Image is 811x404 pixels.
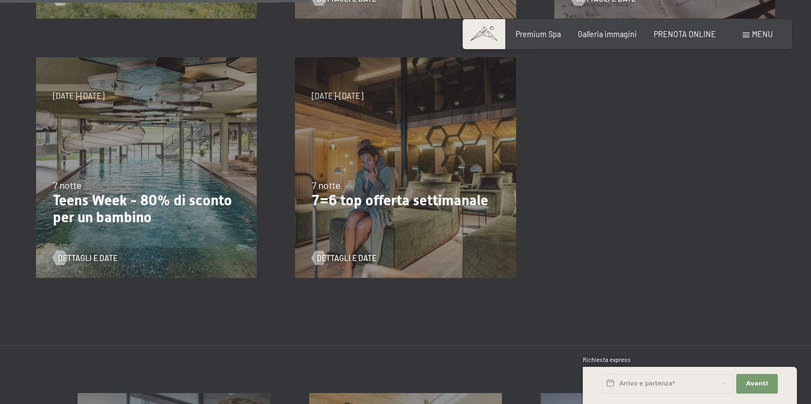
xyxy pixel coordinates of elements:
[312,253,376,264] a: Dettagli e Date
[53,179,81,191] span: 7 notte
[746,379,768,388] span: Avanti
[53,91,104,102] span: [DATE]-[DATE]
[516,29,561,39] a: Premium Spa
[58,253,117,264] span: Dettagli e Date
[317,253,376,264] span: Dettagli e Date
[654,29,716,39] a: PRENOTA ONLINE
[53,192,240,227] p: Teens Week - 80% di sconto per un bambino
[578,29,637,39] a: Galleria immagini
[736,374,778,394] button: Avanti
[53,253,117,264] a: Dettagli e Date
[312,91,363,102] span: [DATE]-[DATE]
[752,29,773,39] span: Menu
[312,192,499,210] p: 7=6 top offerta settimanale
[583,356,631,363] span: Richiesta express
[312,179,340,191] span: 7 notte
